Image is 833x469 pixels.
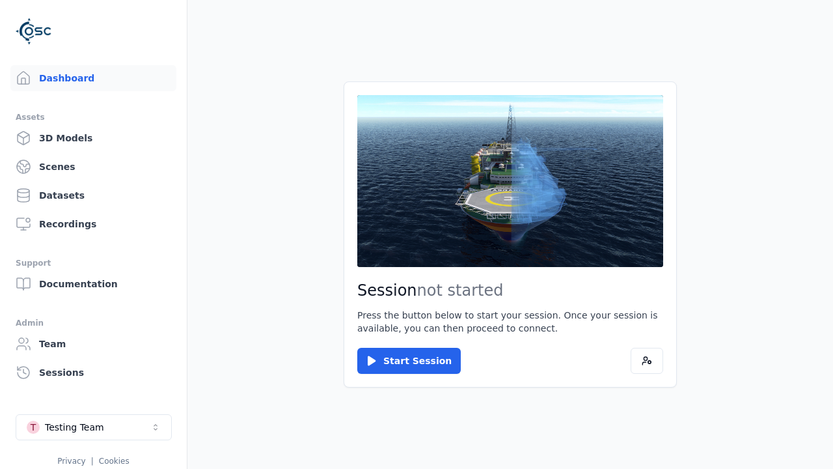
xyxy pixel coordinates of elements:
a: Documentation [10,271,176,297]
p: Press the button below to start your session. Once your session is available, you can then procee... [357,309,663,335]
button: Select a workspace [16,414,172,440]
div: T [27,421,40,434]
span: not started [417,281,504,300]
a: Dashboard [10,65,176,91]
div: Support [16,255,171,271]
a: Team [10,331,176,357]
a: Sessions [10,360,176,386]
img: Logo [16,13,52,50]
h2: Session [357,280,663,301]
div: Testing Team [45,421,104,434]
div: Admin [16,315,171,331]
a: 3D Models [10,125,176,151]
a: Cookies [99,457,130,466]
a: Scenes [10,154,176,180]
a: Privacy [57,457,85,466]
div: Assets [16,109,171,125]
button: Start Session [357,348,461,374]
a: Datasets [10,182,176,208]
span: | [91,457,94,466]
a: Recordings [10,211,176,237]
